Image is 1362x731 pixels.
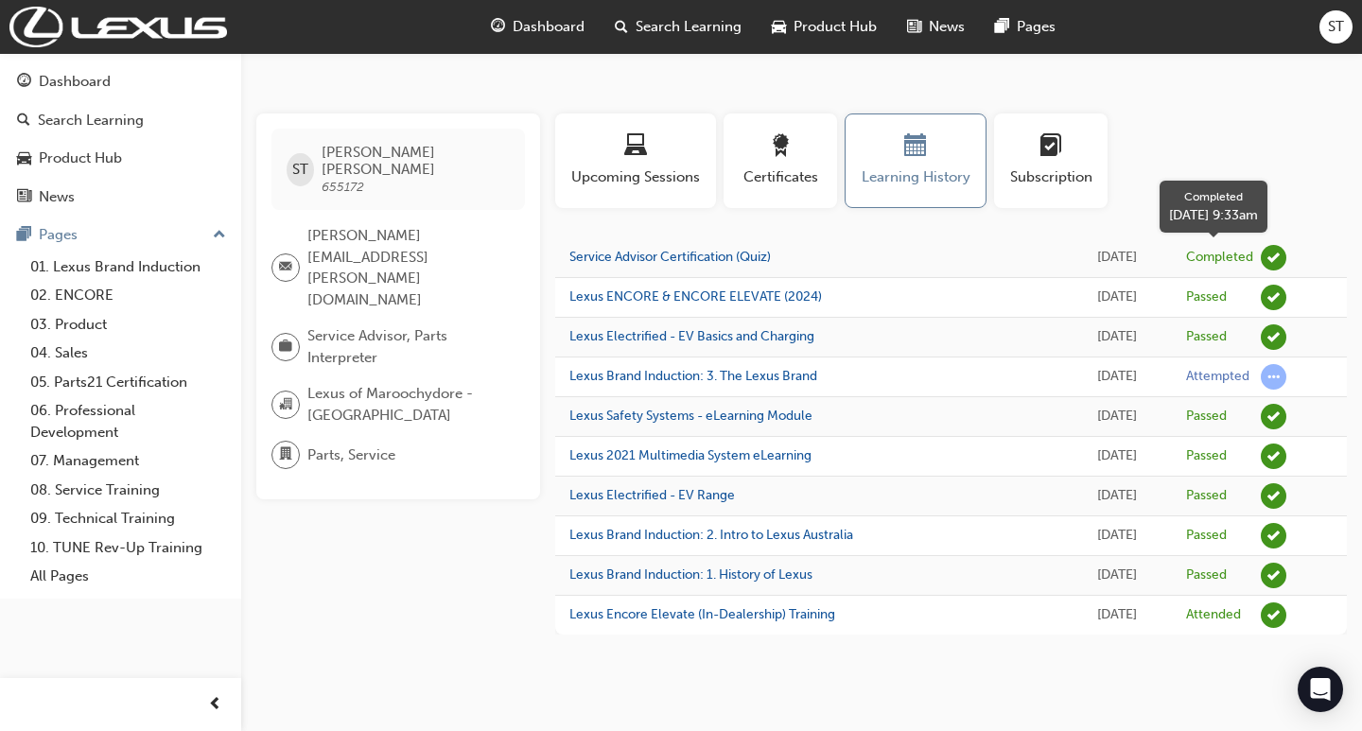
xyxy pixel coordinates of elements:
button: Pages [8,218,234,252]
a: Lexus Electrified - EV Basics and Charging [569,328,814,344]
a: 07. Management [23,446,234,476]
span: news-icon [907,15,921,39]
a: Lexus 2021 Multimedia System eLearning [569,447,812,463]
a: 09. Technical Training [23,504,234,533]
a: Lexus Brand Induction: 1. History of Lexus [569,566,812,583]
span: car-icon [17,150,31,167]
div: Wed Mar 12 2025 09:00:00 GMT+1000 (Australian Eastern Standard Time) [1075,604,1158,626]
a: Trak [9,7,227,47]
span: learningRecordVerb_PASS-icon [1261,523,1286,548]
span: 655172 [322,179,364,195]
a: Search Learning [8,103,234,138]
span: learningRecordVerb_PASS-icon [1261,563,1286,588]
span: up-icon [213,223,226,248]
div: Mon Apr 14 2025 14:50:03 GMT+1000 (Australian Eastern Standard Time) [1075,485,1158,507]
span: email-icon [279,255,292,280]
div: Tue Apr 29 2025 09:33:46 GMT+1000 (Australian Eastern Standard Time) [1075,247,1158,269]
a: Lexus Safety Systems - eLearning Module [569,408,812,424]
a: All Pages [23,562,234,591]
a: 06. Professional Development [23,396,234,446]
a: guage-iconDashboard [476,8,600,46]
span: search-icon [17,113,30,130]
span: department-icon [279,443,292,467]
div: Dashboard [39,71,111,93]
button: Upcoming Sessions [555,113,716,208]
span: Search Learning [636,16,742,38]
span: learningRecordVerb_PASS-icon [1261,324,1286,350]
a: Lexus Brand Induction: 2. Intro to Lexus Australia [569,527,853,543]
a: Service Advisor Certification (Quiz) [569,249,771,265]
span: guage-icon [17,74,31,91]
span: briefcase-icon [279,335,292,359]
div: Tue Apr 29 2025 09:08:55 GMT+1000 (Australian Eastern Standard Time) [1075,287,1158,308]
div: Product Hub [39,148,122,169]
div: [DATE] 9:33am [1169,205,1258,225]
span: News [929,16,965,38]
span: pages-icon [995,15,1009,39]
a: Product Hub [8,141,234,176]
a: 04. Sales [23,339,234,368]
span: Certificates [738,166,823,188]
span: Service Advisor, Parts Interpreter [307,325,510,368]
a: search-iconSearch Learning [600,8,757,46]
span: Parts, Service [307,444,395,466]
span: calendar-icon [904,134,927,160]
span: Learning History [860,166,971,188]
span: car-icon [772,15,786,39]
div: Pages [39,224,78,246]
span: [PERSON_NAME][EMAIL_ADDRESS][PERSON_NAME][DOMAIN_NAME] [307,225,510,310]
div: News [39,186,75,208]
span: Subscription [1008,166,1093,188]
a: News [8,180,234,215]
a: pages-iconPages [980,8,1071,46]
span: prev-icon [208,693,222,717]
a: Lexus Brand Induction: 3. The Lexus Brand [569,368,817,384]
span: learningRecordVerb_ATTEND-icon [1261,602,1286,628]
a: 01. Lexus Brand Induction [23,252,234,282]
div: Completed [1169,188,1258,205]
span: learningRecordVerb_PASS-icon [1261,483,1286,509]
div: Attempted [1186,368,1249,386]
div: Passed [1186,288,1227,306]
span: Lexus of Maroochydore - [GEOGRAPHIC_DATA] [307,383,510,426]
a: 10. TUNE Rev-Up Training [23,533,234,563]
a: Dashboard [8,64,234,99]
span: ST [1328,16,1344,38]
div: Mon Apr 14 2025 16:08:58 GMT+1000 (Australian Eastern Standard Time) [1075,406,1158,427]
a: 05. Parts21 Certification [23,368,234,397]
span: Product Hub [794,16,877,38]
div: Passed [1186,328,1227,346]
span: Pages [1017,16,1056,38]
div: Wed Mar 19 2025 13:25:45 GMT+1000 (Australian Eastern Standard Time) [1075,565,1158,586]
span: learningRecordVerb_COMPLETE-icon [1261,245,1286,270]
div: Passed [1186,447,1227,465]
div: Attended [1186,606,1241,624]
a: 03. Product [23,310,234,339]
div: Passed [1186,527,1227,545]
span: learningRecordVerb_PASS-icon [1261,444,1286,469]
span: news-icon [17,189,31,206]
span: laptop-icon [624,134,647,160]
a: Lexus Encore Elevate (In-Dealership) Training [569,606,835,622]
span: learningRecordVerb_PASS-icon [1261,404,1286,429]
div: Completed [1186,249,1253,267]
div: Tue Apr 15 2025 08:58:28 GMT+1000 (Australian Eastern Standard Time) [1075,366,1158,388]
button: Certificates [724,113,837,208]
a: 08. Service Training [23,476,234,505]
span: pages-icon [17,227,31,244]
button: ST [1319,10,1353,44]
a: news-iconNews [892,8,980,46]
span: learningRecordVerb_PASS-icon [1261,285,1286,310]
button: DashboardSearch LearningProduct HubNews [8,61,234,218]
a: car-iconProduct Hub [757,8,892,46]
span: Upcoming Sessions [569,166,702,188]
span: guage-icon [491,15,505,39]
div: Passed [1186,408,1227,426]
div: Tue Mar 25 2025 13:35:50 GMT+1000 (Australian Eastern Standard Time) [1075,525,1158,547]
span: organisation-icon [279,392,292,417]
div: Thu Apr 24 2025 12:31:50 GMT+1000 (Australian Eastern Standard Time) [1075,326,1158,348]
div: Passed [1186,566,1227,584]
span: learningRecordVerb_ATTEMPT-icon [1261,364,1286,390]
span: ST [292,159,308,181]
